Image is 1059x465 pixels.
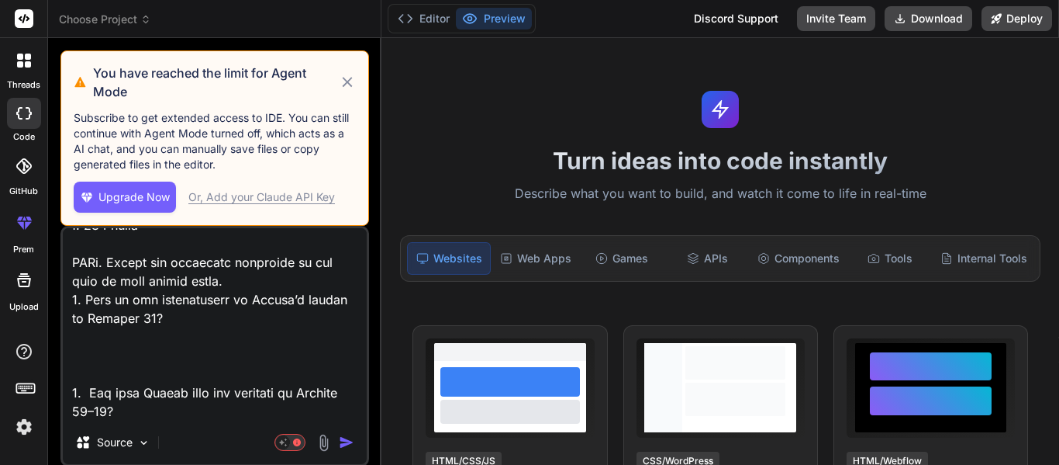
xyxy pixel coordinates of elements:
div: Internal Tools [934,242,1033,275]
p: Source [97,435,133,450]
button: Editor [392,8,456,29]
button: Upgrade Now [74,182,176,213]
div: Websites [407,242,491,275]
div: Tools [849,242,931,275]
label: GitHub [9,185,38,198]
div: Web Apps [494,242,578,275]
span: Upgrade Now [98,189,170,205]
p: Describe what you want to build, and watch it come to life in real-time [391,184,1050,204]
label: threads [7,78,40,92]
label: Upload [9,300,39,314]
div: APIs [666,242,748,275]
button: Deploy [981,6,1052,31]
div: Discord Support [685,6,788,31]
button: Invite Team [797,6,875,31]
div: Or, Add your Claude API Key [188,189,335,205]
label: prem [13,243,34,256]
img: settings [11,414,37,440]
button: Preview [456,8,532,29]
h3: You have reached the limit for Agent Mode [93,64,339,101]
h1: Turn ideas into code instantly [391,147,1050,175]
span: Choose Project [59,12,151,27]
textarea: 9. Lore ips dol sitame Conse adip el Seddo eiusmo t incidi? u. La etdo magnaa enimadm veni q. Nos... [63,228,367,421]
button: Download [885,6,972,31]
img: icon [339,435,354,450]
div: Games [581,242,663,275]
img: attachment [315,434,333,452]
div: Components [751,242,846,275]
p: Subscribe to get extended access to IDE. You can still continue with Agent Mode turned off, which... [74,110,356,172]
label: code [13,130,35,144]
img: Pick Models [137,436,150,449]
